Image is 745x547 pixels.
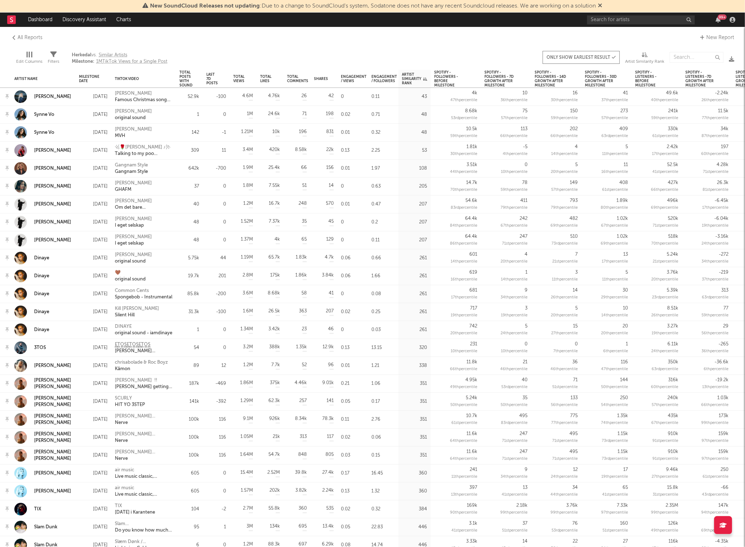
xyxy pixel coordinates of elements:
[523,90,528,97] div: 10
[115,234,152,247] a: [PERSON_NAME]I eget selskap
[115,162,148,175] a: Gangnam StyleGangnam Style
[115,420,172,426] div: Nerve
[115,521,172,527] div: Slam Dunk/[PERSON_NAME]
[34,470,71,477] a: [PERSON_NAME]
[115,330,172,336] div: original sound - iamdinaye
[197,111,199,118] div: 1
[115,216,152,222] div: [PERSON_NAME]
[57,13,111,27] a: Discovery Assistant
[115,180,152,187] div: [PERSON_NAME]
[551,115,578,122] div: 59 th percentile
[341,75,366,83] div: Engagement / Views
[702,133,728,140] div: 87 th percentile
[115,521,172,534] a: Slam Dunk/[PERSON_NAME]Do you know how much this cost in [GEOGRAPHIC_DATA]
[721,126,728,133] div: 34k
[467,143,477,151] div: 1.81k
[115,395,145,402] div: SCURLY
[715,90,728,97] div: -2.24k
[368,124,398,142] div: 0.32
[702,97,728,104] div: 26 th percentile
[466,126,477,133] div: 10.5k
[14,377,72,390] a: [PERSON_NAME] [PERSON_NAME]
[150,3,260,9] span: New SoundCloud Releases not updating
[96,59,167,64] span: 1M TikTok Views for a Single Post
[115,384,172,390] div: [PERSON_NAME] getting ripped to night rip that this is home
[115,324,172,336] a: DINAYEoriginal sound - iamdinaye
[247,110,253,118] div: 1M
[268,93,280,100] div: 4.76k
[115,438,172,444] div: Nerve
[668,126,678,133] div: 330k
[34,273,49,279] a: Dinaye
[115,144,172,157] a: ꧁🌹[PERSON_NAME] ♪꧂Talking to my poo [PERSON_NAME] version
[523,108,528,115] div: 75
[243,146,253,154] div: 3.4M
[543,51,620,64] button: Only show earliest result
[402,72,427,85] div: Artist Similarity Rank
[34,147,71,154] a: [PERSON_NAME]
[115,348,172,354] div: [PERSON_NAME] Supertramp
[14,270,49,282] a: Dinaye
[14,180,71,193] a: [PERSON_NAME]
[115,162,148,169] div: Gangnam Style
[115,485,172,498] a: air musicLive music classic, [PERSON_NAME], elegant, brilliant(125637)
[16,45,42,73] div: Edit Columns
[337,160,368,178] div: 0.01
[79,146,108,155] div: [DATE]
[34,201,71,208] a: [PERSON_NAME]
[14,306,49,318] a: Dinaye
[34,327,49,333] div: Dinaye
[421,111,427,118] div: 48
[434,70,467,88] div: Spotify - Followers - before Milestone
[14,162,71,175] a: [PERSON_NAME]
[34,112,54,118] a: Synne Vo
[422,147,427,154] div: 53
[115,151,172,157] div: Talking to my poo [PERSON_NAME] version
[115,449,172,456] div: [PERSON_NAME] [PERSON_NAME]
[326,128,334,136] div: 831
[115,449,172,462] a: [PERSON_NAME] [PERSON_NAME]Nerve
[115,180,152,193] a: [PERSON_NAME]GHAFM
[243,164,253,171] div: 1.9M
[422,93,427,100] div: 43
[79,93,108,101] div: [DATE]
[625,57,664,66] div: Artist Similarity Rank
[115,467,172,480] a: air musicLive music classic, [PERSON_NAME], elegant, brilliant(125637)
[233,75,244,83] div: Total Views
[34,413,72,426] div: [PERSON_NAME] [PERSON_NAME]
[115,204,172,211] div: Om det bare [PERSON_NAME] å elske deg
[115,115,152,121] div: original sound
[619,126,628,133] div: 409
[34,431,72,444] a: [PERSON_NAME] [PERSON_NAME]
[14,252,49,264] a: Dinaye
[34,291,49,297] div: Dinaye
[241,128,253,136] div: 1.21M
[223,111,226,118] div: 0
[115,467,172,473] div: air music
[34,309,49,315] div: Dinaye
[500,133,528,140] div: 66 th percentile
[115,133,152,139] div: MVH
[115,473,172,480] div: Live music classic, [PERSON_NAME], elegant, brilliant(125637)
[269,146,280,154] div: 420k
[115,503,155,509] div: TIX
[670,52,723,63] input: Search...
[115,503,155,516] a: TIX[DATE] i Karantene
[115,527,172,534] div: Do you know how much this cost in [GEOGRAPHIC_DATA]
[368,88,398,106] div: 0.11
[115,509,155,516] div: [DATE] i Karantene
[34,449,72,462] a: [PERSON_NAME] [PERSON_NAME]
[188,93,199,100] div: 52.9k
[115,90,172,103] a: [PERSON_NAME]Famous Christmas songs / Orchestra arrangement(150588)
[115,377,172,390] a: [PERSON_NAME] !![PERSON_NAME] getting ripped to night rip that this is home
[16,57,42,66] div: Edit Columns
[188,165,199,172] div: 642k
[115,491,172,498] div: Live music classic, [PERSON_NAME], elegant, brilliant(125637)
[34,506,41,513] a: TIX
[299,128,307,136] div: 196
[14,341,46,354] a: 3TOS
[150,3,596,9] span: : Due to a change to SoundCloud's system, Sodatone does not have any recent Soundcloud releases. ...
[115,144,172,151] div: ꧁🌹[PERSON_NAME] ♪꧂
[652,133,678,140] div: 61 st percentile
